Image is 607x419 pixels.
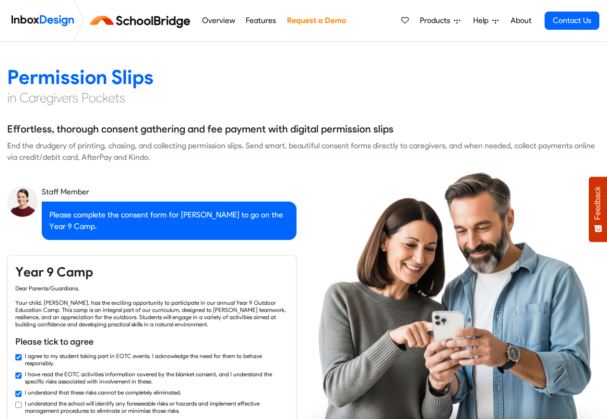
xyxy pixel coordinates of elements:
[15,263,288,281] h4: Year 9 Camp
[7,89,600,107] h4: in Caregivers Pockets
[508,11,534,30] a: About
[199,11,238,30] a: Overview
[469,11,502,30] a: Help
[416,11,464,30] a: Products
[243,11,279,30] a: Features
[15,285,288,328] div: Dear Parents/Guardians, Your child, [PERSON_NAME], has the exciting opportunity to participate in...
[7,65,600,89] h2: Permission Slips
[42,202,297,240] div: Please complete the consent form for [PERSON_NAME] to go on the Year 9 Camp.
[7,122,393,136] h5: Effortless, thorough consent gathering and fee payment with digital permission slips
[25,371,288,385] label: I have read the EOTC activities information covered by the blanket consent, and I understand the ...
[42,186,297,198] div: Staff Member
[7,140,600,163] div: End the drudgery of printing, chasing, and collecting permission slips. Send smart, beautiful con...
[88,9,196,32] img: schoolbridge logo
[589,177,607,242] button: Feedback - Show survey
[15,335,288,348] h6: Please tick to agree
[7,186,38,217] img: staff_avatar.png
[284,11,348,30] a: Request a Demo
[420,15,454,26] span: Products
[25,400,288,414] label: I understand the school will identify any foreseeable risks or hazards and implement effective ma...
[473,15,492,26] span: Help
[594,186,602,220] span: Feedback
[25,389,181,396] label: I understand that these risks cannot be completely eliminated.
[545,12,599,30] a: Contact Us
[25,352,288,367] label: I agree to my student taking part in EOTC events. I acknowledge the need for them to behave respo...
